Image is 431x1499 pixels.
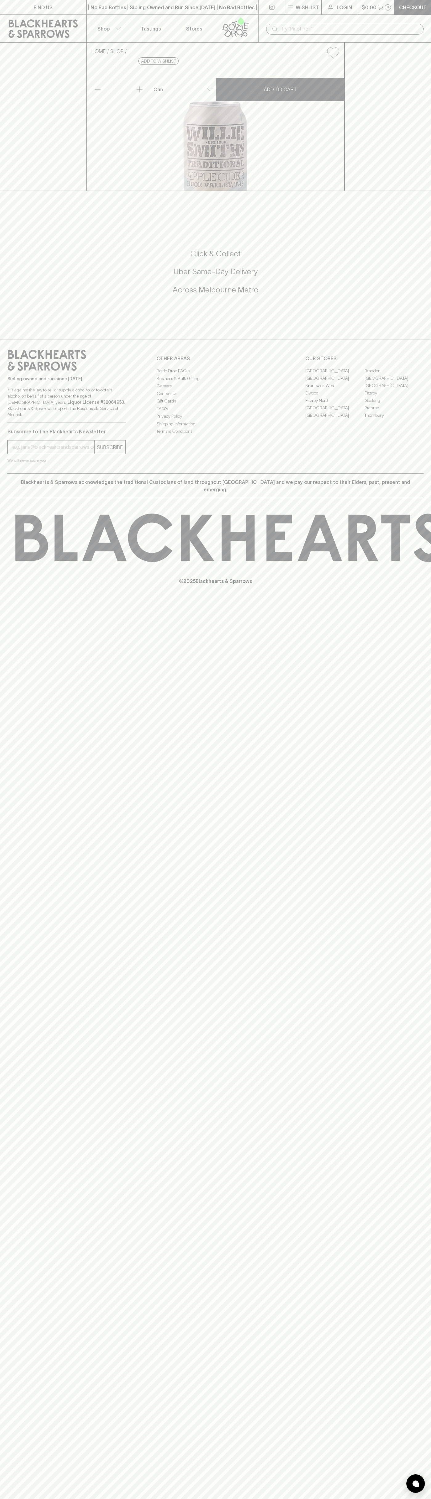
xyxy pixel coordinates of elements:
img: bubble-icon [413,1480,419,1487]
p: $0.00 [362,4,376,11]
div: Can [151,83,215,96]
a: Fitzroy North [305,397,364,404]
button: ADD TO CART [216,78,344,101]
h5: Click & Collect [7,249,424,259]
div: Call to action block [7,224,424,327]
button: Add to wishlist [138,57,179,65]
p: Sibling owned and run since [DATE] [7,376,126,382]
input: e.g. jane@blackheartsandsparrows.com.au [12,442,94,452]
strong: Liquor License #32064953 [67,400,124,405]
a: Tastings [129,15,173,42]
p: Blackhearts & Sparrows acknowledges the traditional Custodians of land throughout [GEOGRAPHIC_DAT... [12,478,419,493]
p: It is against the law to sell or supply alcohol to, or to obtain alcohol on behalf of a person un... [7,387,126,418]
a: SHOP [110,48,124,54]
a: [GEOGRAPHIC_DATA] [305,411,364,419]
p: ADD TO CART [264,86,297,93]
a: Business & Bulk Gifting [157,375,275,382]
a: Gift Cards [157,398,275,405]
a: Prahran [364,404,424,411]
a: Stores [173,15,216,42]
p: Login [337,4,352,11]
a: [GEOGRAPHIC_DATA] [305,374,364,382]
p: Wishlist [296,4,319,11]
input: Try "Pinot noir" [281,24,419,34]
a: Fitzroy [364,389,424,397]
p: 0 [387,6,389,9]
p: SUBSCRIBE [97,444,123,451]
p: FIND US [34,4,53,11]
p: Can [153,86,163,93]
a: Contact Us [157,390,275,397]
a: Privacy Policy [157,413,275,420]
a: HOME [91,48,106,54]
p: Checkout [399,4,427,11]
h5: Across Melbourne Metro [7,285,424,295]
h5: Uber Same-Day Delivery [7,266,424,277]
a: Elwood [305,389,364,397]
p: OTHER AREAS [157,355,275,362]
p: We will never spam you [7,457,126,464]
img: 51495.png [87,63,344,191]
p: Shop [97,25,110,32]
a: FAQ's [157,405,275,412]
a: Shipping Information [157,420,275,427]
button: SUBSCRIBE [95,440,125,454]
a: [GEOGRAPHIC_DATA] [305,367,364,374]
button: Shop [87,15,130,42]
a: Bottle Drop FAQ's [157,367,275,375]
a: Geelong [364,397,424,404]
a: [GEOGRAPHIC_DATA] [305,404,364,411]
a: [GEOGRAPHIC_DATA] [364,374,424,382]
a: Thornbury [364,411,424,419]
a: [GEOGRAPHIC_DATA] [364,382,424,389]
p: Tastings [141,25,161,32]
a: Careers [157,382,275,390]
p: Stores [186,25,202,32]
button: Add to wishlist [325,45,342,61]
a: Brunswick West [305,382,364,389]
a: Terms & Conditions [157,428,275,435]
p: OUR STORES [305,355,424,362]
p: Subscribe to The Blackhearts Newsletter [7,428,126,435]
a: Braddon [364,367,424,374]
